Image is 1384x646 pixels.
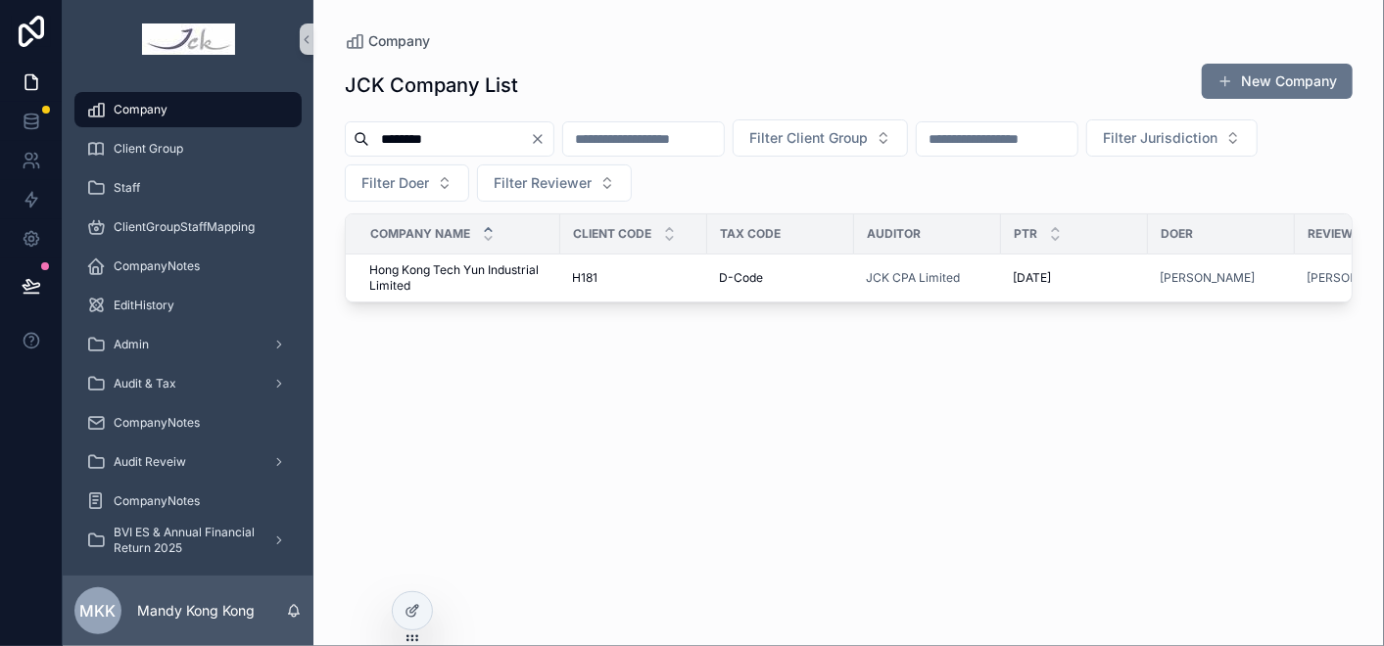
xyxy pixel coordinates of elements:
span: BVI ES & Annual Financial Return 2025 [114,525,257,556]
span: CompanyNotes [114,415,200,431]
h1: JCK Company List [345,71,518,99]
span: Doer [1161,226,1193,242]
span: D-Code [719,270,763,286]
span: Filter Jurisdiction [1103,128,1217,148]
span: Reviewer [1308,226,1367,242]
button: New Company [1202,64,1353,99]
a: Client Group [74,131,302,166]
a: [PERSON_NAME] [1160,270,1283,286]
span: Auditor [867,226,921,242]
span: CompanyNotes [114,258,200,274]
a: Staff [74,170,302,206]
span: Company [368,31,430,51]
span: Company Name [370,226,470,242]
a: [DATE] [1013,270,1136,286]
a: D-Code [719,270,842,286]
span: Filter Doer [361,173,429,193]
a: CompanyNotes [74,405,302,440]
span: ClientGroupStaffMapping [114,219,255,235]
button: Select Button [1086,119,1258,157]
p: Mandy Kong Kong [137,601,255,621]
span: Staff [114,180,140,196]
span: Filter Reviewer [494,173,592,193]
button: Select Button [477,164,632,202]
span: Client Code [573,226,651,242]
img: App logo [142,23,235,55]
a: JCK CPA Limited [866,270,960,286]
div: scrollable content [63,78,313,576]
a: CompanyNotes [74,484,302,519]
span: Client Group [114,141,183,157]
span: [DATE] [1013,270,1051,286]
a: ClientGroupStaffMapping [74,209,302,245]
a: Audit Reveiw [74,444,302,480]
a: H181 [572,270,695,286]
a: CompanyNotes [74,249,302,284]
span: Admin [114,337,149,352]
button: Clear [530,131,553,147]
a: EditHistory [74,288,302,323]
span: CompanyNotes [114,493,200,509]
button: Select Button [733,119,908,157]
span: MKK [80,599,117,623]
a: Admin [74,327,302,362]
span: H181 [572,270,597,286]
a: Hong Kong Tech Yun Industrial Limited [369,262,549,294]
a: Company [74,92,302,127]
span: Tax Code [720,226,781,242]
a: BVI ES & Annual Financial Return 2025 [74,523,302,558]
a: JCK CPA Limited [866,270,989,286]
a: Company [345,31,430,51]
a: Audit & Tax [74,366,302,401]
span: Filter Client Group [749,128,868,148]
span: PTR [1014,226,1037,242]
a: [PERSON_NAME] [1160,270,1255,286]
button: Select Button [345,164,469,202]
span: Company [114,102,167,117]
span: Audit Reveiw [114,454,186,470]
span: Audit & Tax [114,376,176,392]
span: EditHistory [114,298,174,313]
